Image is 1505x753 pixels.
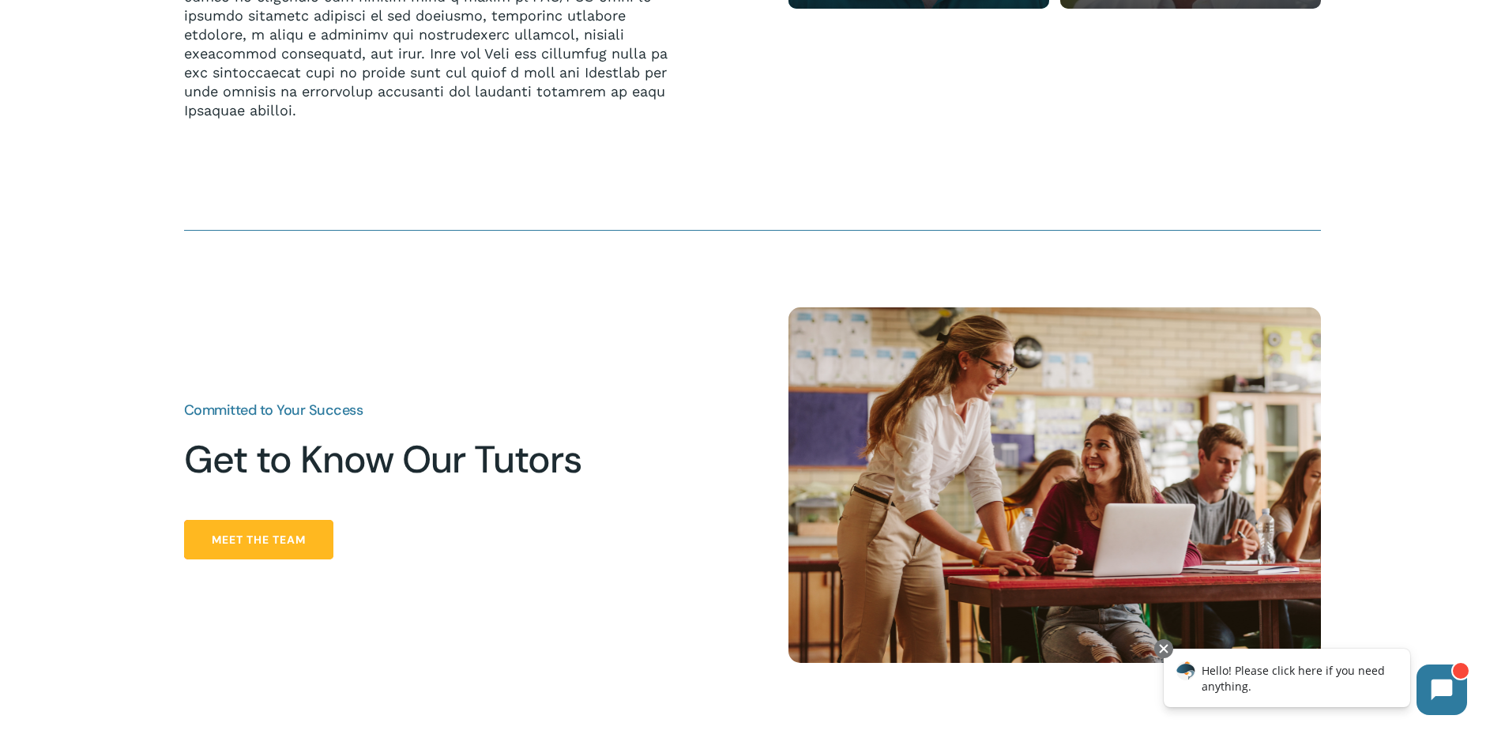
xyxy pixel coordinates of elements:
a: Meet the Team [184,520,333,559]
h2: Get to Know Our Tutors [184,437,678,483]
img: Happy Tutors 11 [788,307,1322,663]
h3: Committed to Your Success [184,403,678,418]
span: Meet the Team [212,532,306,548]
iframe: Chatbot [1147,636,1483,731]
